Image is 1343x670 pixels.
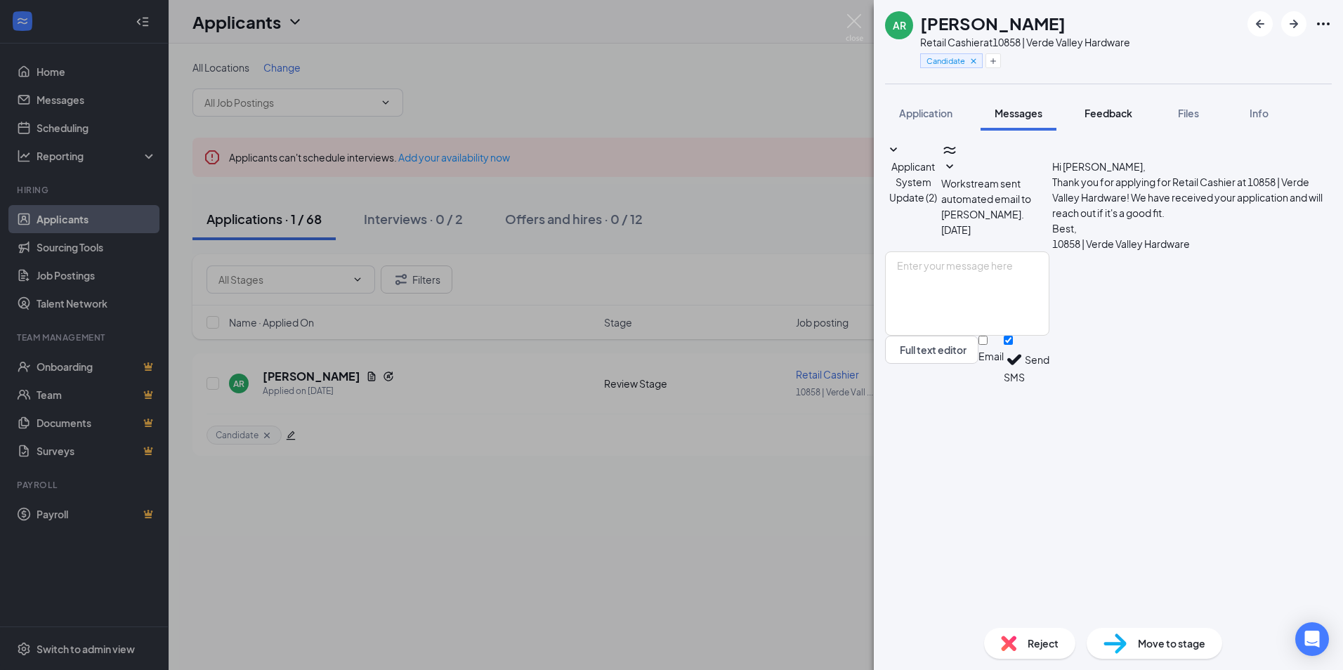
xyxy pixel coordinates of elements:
[920,35,1130,49] div: Retail Cashier at 10858 | Verde Valley Hardware
[989,57,997,65] svg: Plus
[941,159,958,176] svg: SmallChevronDown
[893,18,906,32] div: AR
[889,160,937,204] span: Applicant System Update (2)
[1052,236,1332,251] p: 10858 | Verde Valley Hardware
[1025,336,1049,384] button: Send
[1315,15,1332,32] svg: Ellipses
[941,177,1031,221] span: Workstream sent automated email to [PERSON_NAME].
[941,222,971,237] span: [DATE]
[1028,636,1059,651] span: Reject
[1247,11,1273,37] button: ArrowLeftNew
[1281,11,1306,37] button: ArrowRight
[920,11,1066,35] h1: [PERSON_NAME]
[1004,370,1025,384] div: SMS
[1138,636,1205,651] span: Move to stage
[1295,622,1329,656] div: Open Intercom Messenger
[1004,336,1013,345] input: SMS
[978,336,988,345] input: Email
[1052,221,1332,236] p: Best,
[1052,159,1332,174] p: Hi [PERSON_NAME],
[1178,107,1199,119] span: Files
[926,55,965,67] span: Candidate
[899,107,952,119] span: Application
[1250,107,1269,119] span: Info
[1252,15,1269,32] svg: ArrowLeftNew
[978,349,1004,363] div: Email
[885,336,978,364] button: Full text editorPen
[1285,15,1302,32] svg: ArrowRight
[941,142,958,159] svg: WorkstreamLogo
[985,53,1001,68] button: Plus
[995,107,1042,119] span: Messages
[885,142,941,205] button: SmallChevronDownApplicant System Update (2)
[1085,107,1132,119] span: Feedback
[969,56,978,66] svg: Cross
[1052,174,1332,221] p: Thank you for applying for Retail Cashier at 10858 | Verde Valley Hardware! We have received your...
[885,142,902,159] svg: SmallChevronDown
[1004,349,1025,370] svg: Checkmark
